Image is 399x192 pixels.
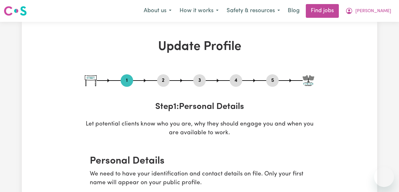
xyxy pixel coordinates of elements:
a: Careseekers logo [4,4,27,18]
button: Go to step 4 [230,76,242,85]
h3: Step 1 : Personal Details [85,102,314,112]
p: We need to have your identification and contact details on file. Only your first name will appear... [90,170,309,188]
button: Go to step 3 [193,76,206,85]
img: Careseekers logo [4,5,27,17]
a: Find jobs [306,4,339,18]
button: Go to step 1 [121,76,133,85]
button: About us [140,4,175,17]
button: My Account [341,4,395,17]
p: Let potential clients know who you are, why they should engage you and when you are available to ... [85,120,314,138]
button: Go to step 2 [157,76,170,85]
button: Go to step 5 [266,76,279,85]
a: Blog [284,4,303,18]
button: Safety & resources [223,4,284,17]
iframe: Button to launch messaging window [374,167,394,187]
h1: Update Profile [85,39,314,54]
button: How it works [175,4,223,17]
h2: Personal Details [90,155,309,167]
span: [PERSON_NAME] [355,8,391,15]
